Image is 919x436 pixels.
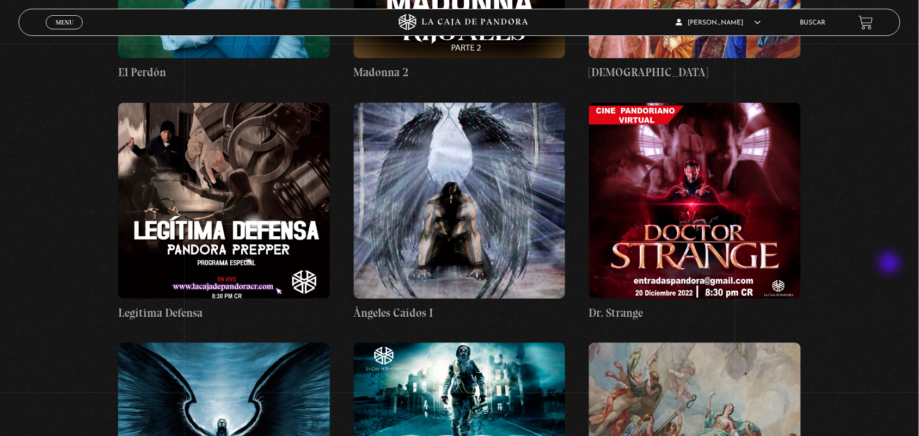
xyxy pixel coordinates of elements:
[676,20,761,26] span: [PERSON_NAME]
[354,304,566,322] h4: Ángeles Caídos I
[354,103,566,322] a: Ángeles Caídos I
[800,20,826,26] a: Buscar
[589,103,801,322] a: Dr. Strange
[56,19,73,26] span: Menu
[589,64,801,81] h4: [DEMOGRAPHIC_DATA]
[118,103,330,322] a: Legítima Defensa
[52,28,77,36] span: Cerrar
[118,64,330,81] h4: El Perdón
[589,304,801,322] h4: Dr. Strange
[118,304,330,322] h4: Legítima Defensa
[354,64,566,81] h4: Madonna 2
[859,15,873,30] a: View your shopping cart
